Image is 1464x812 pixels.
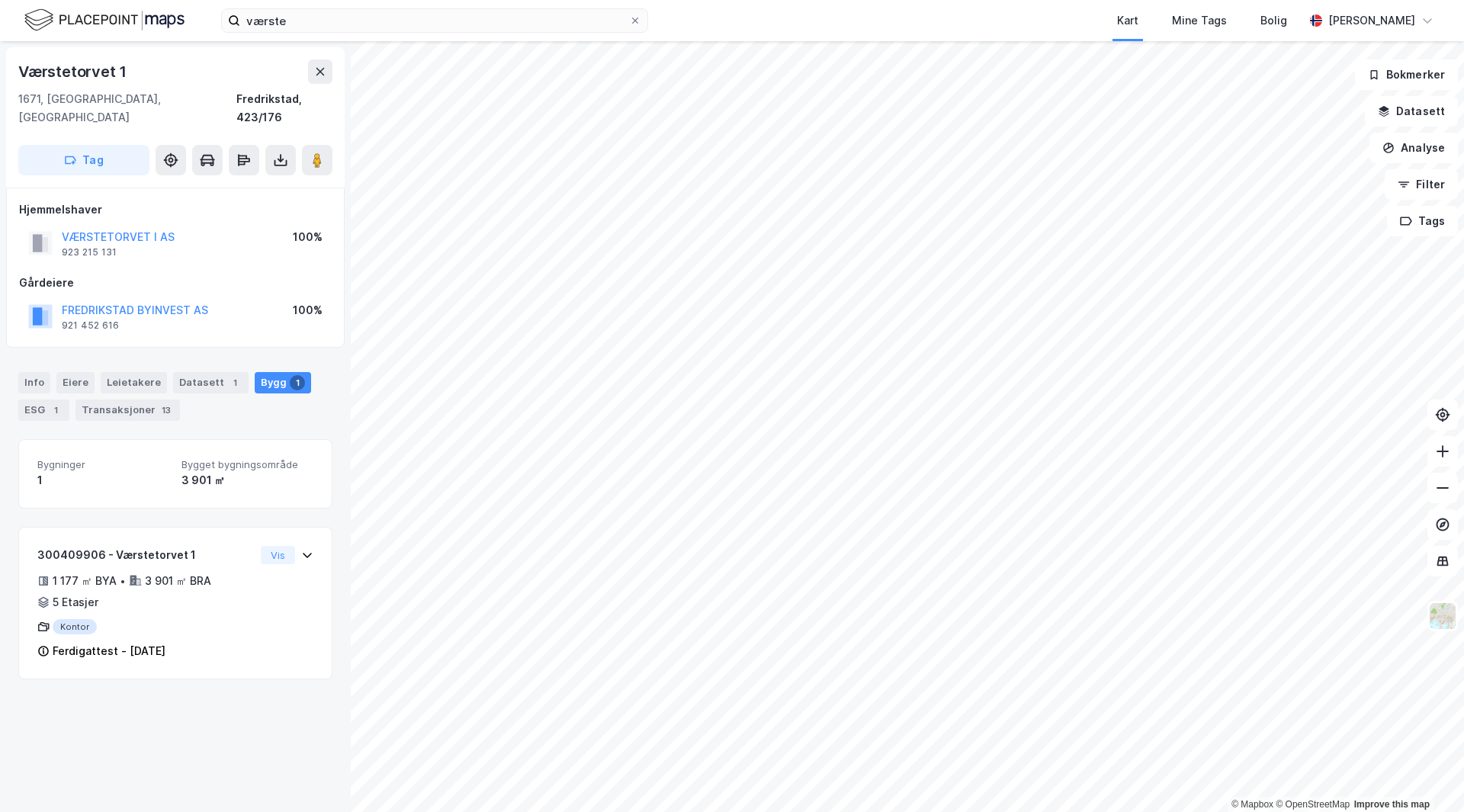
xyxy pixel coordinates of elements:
div: 300409906 - Værstetorvet 1 [37,546,255,564]
span: Bygget bygningsområde [181,458,313,471]
div: Gårdeiere [19,274,332,292]
div: 923 215 131 [62,246,117,258]
div: Fredrikstad, 423/176 [236,90,332,127]
div: 100% [293,301,323,319]
a: Mapbox [1231,799,1273,810]
img: logo.f888ab2527a4732fd821a326f86c7f29.svg [24,7,185,34]
div: Transaksjoner [75,400,180,421]
img: Z [1428,602,1457,631]
div: 100% [293,228,323,246]
div: • [120,575,126,587]
div: 1 [37,471,169,489]
span: Bygninger [37,458,169,471]
div: Mine Tags [1172,11,1227,30]
div: 5 Etasjer [53,593,98,611]
button: Tags [1387,206,1458,236]
div: Info [18,372,50,393]
div: Værstetorvet 1 [18,59,130,84]
div: 1 [290,375,305,390]
div: Hjemmelshaver [19,201,332,219]
div: Kart [1117,11,1138,30]
button: Datasett [1365,96,1458,127]
div: ESG [18,400,69,421]
button: Analyse [1369,133,1458,163]
div: 13 [159,403,174,418]
div: 1 [227,375,242,390]
div: Bygg [255,372,311,393]
a: OpenStreetMap [1276,799,1350,810]
div: 3 901 ㎡ BRA [145,572,211,590]
div: [PERSON_NAME] [1328,11,1415,30]
button: Bokmerker [1355,59,1458,90]
button: Tag [18,145,149,175]
input: Søk på adresse, matrikkel, gårdeiere, leietakere eller personer [240,9,629,32]
div: Eiere [56,372,95,393]
div: 3 901 ㎡ [181,471,313,489]
div: 1 [48,403,63,418]
div: Leietakere [101,372,167,393]
div: 921 452 616 [62,319,119,332]
div: Ferdigattest - [DATE] [53,642,165,660]
div: 1 177 ㎡ BYA [53,572,117,590]
a: Improve this map [1354,799,1430,810]
button: Filter [1385,169,1458,200]
div: 1671, [GEOGRAPHIC_DATA], [GEOGRAPHIC_DATA] [18,90,236,127]
button: Vis [261,546,295,564]
iframe: Chat Widget [1388,739,1464,812]
div: Datasett [173,372,249,393]
div: Bolig [1260,11,1287,30]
